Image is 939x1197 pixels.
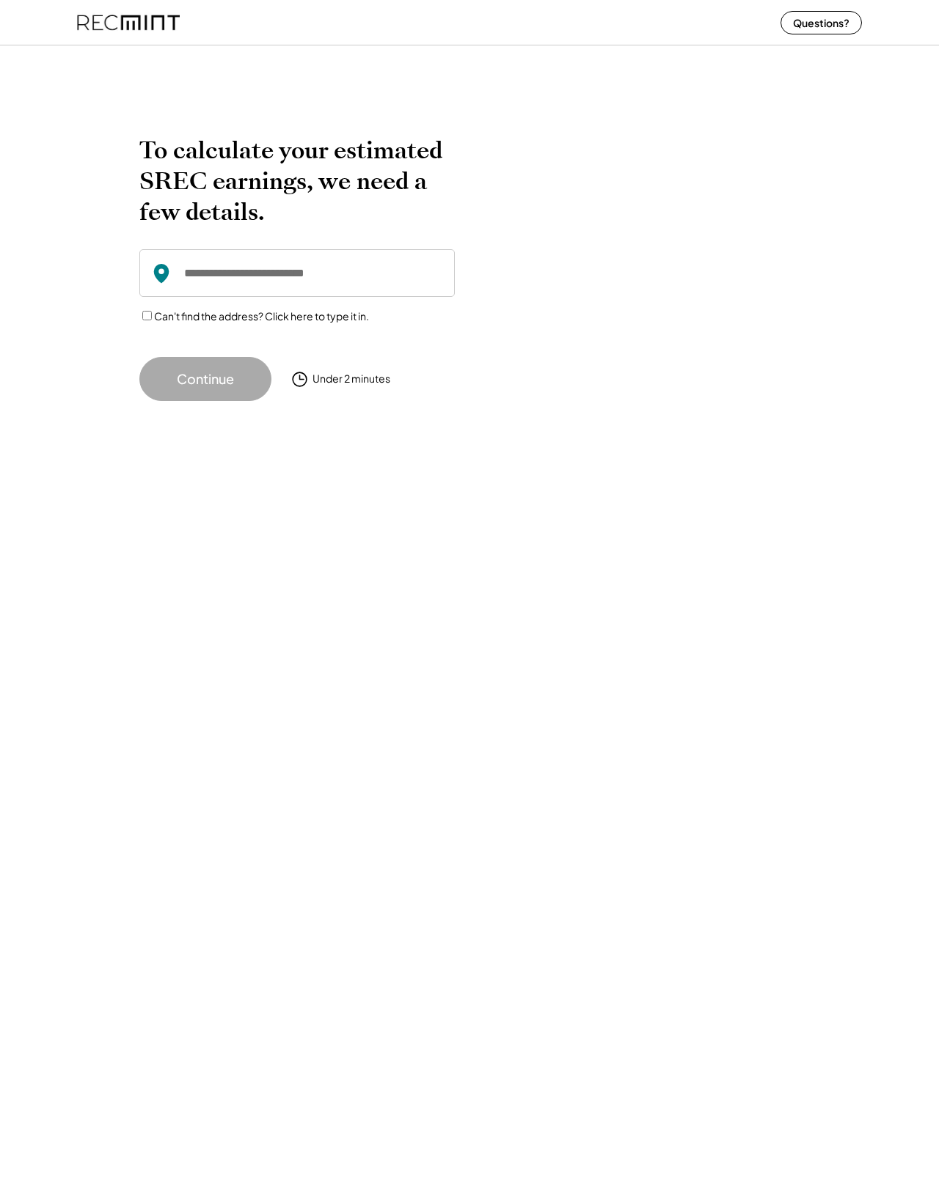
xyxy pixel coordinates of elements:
[492,135,778,370] img: yH5BAEAAAAALAAAAAABAAEAAAIBRAA7
[139,357,271,401] button: Continue
[154,309,369,323] label: Can't find the address? Click here to type it in.
[77,3,180,42] img: recmint-logotype%403x%20%281%29.jpeg
[313,372,390,386] div: Under 2 minutes
[781,11,862,34] button: Questions?
[139,135,455,227] h2: To calculate your estimated SREC earnings, we need a few details.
